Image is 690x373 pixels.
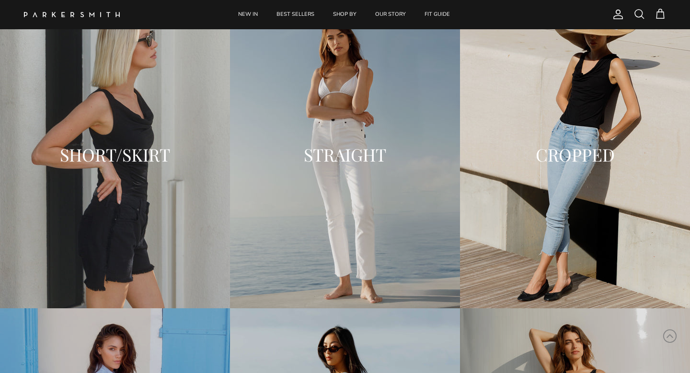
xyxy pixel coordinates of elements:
a: Parker Smith [24,12,120,17]
a: STRAIGHT [230,1,460,308]
h2: SHORT/SKIRT [10,145,220,164]
h2: STRAIGHT [240,145,450,164]
a: Account [609,9,624,20]
a: CROPPED [460,1,690,308]
h2: CROPPED [470,145,680,164]
svg: Scroll to Top [663,329,677,343]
